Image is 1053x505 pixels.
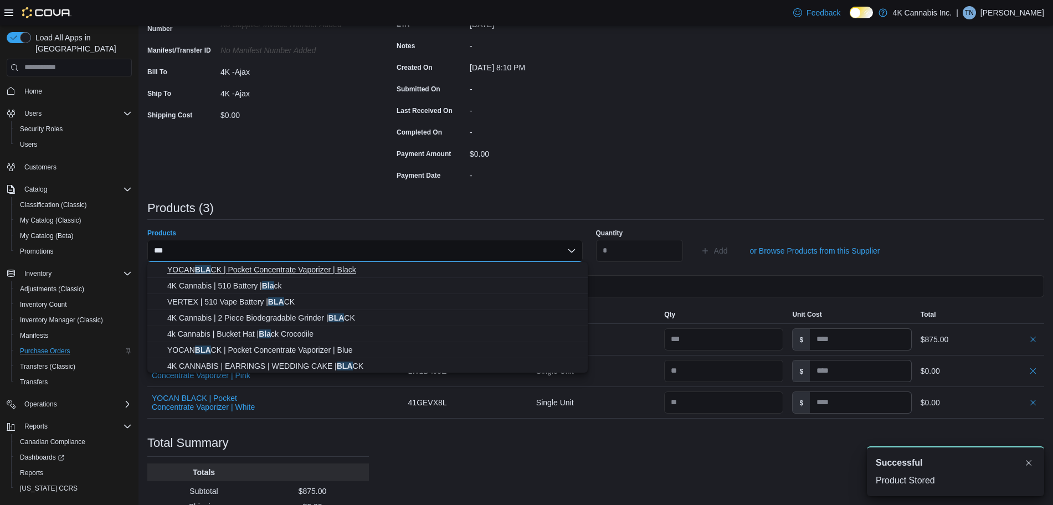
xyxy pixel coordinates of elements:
[20,362,75,371] span: Transfers (Classic)
[1022,456,1035,470] button: Dismiss toast
[147,310,588,326] button: 4K Cannabis | 2 Piece Biodegradable Grinder | BLACK
[956,6,958,19] p: |
[20,160,132,174] span: Customers
[147,342,588,358] button: YOCAN BLACK | Pocket Concentrate Vaporizer | Blue
[20,420,52,433] button: Reports
[16,282,132,296] span: Adjustments (Classic)
[792,310,821,319] span: Unit Cost
[2,106,136,121] button: Users
[220,106,369,120] div: $0.00
[20,316,103,324] span: Inventory Manager (Classic)
[16,482,132,495] span: Washington CCRS
[16,360,132,373] span: Transfers (Classic)
[20,347,70,355] span: Purchase Orders
[11,465,136,481] button: Reports
[20,216,81,225] span: My Catalog (Classic)
[20,398,132,411] span: Operations
[24,163,56,172] span: Customers
[470,123,618,137] div: -
[397,42,415,50] label: Notes
[876,456,922,470] span: Successful
[260,486,364,497] p: $875.00
[16,138,132,151] span: Users
[16,360,80,373] a: Transfers (Classic)
[16,375,52,389] a: Transfers
[11,228,136,244] button: My Catalog (Beta)
[470,167,618,180] div: -
[397,85,440,94] label: Submitted On
[24,400,57,409] span: Operations
[152,486,256,497] p: Subtotal
[16,329,132,342] span: Manifests
[397,63,433,72] label: Created On
[20,247,54,256] span: Promotions
[11,328,136,343] button: Manifests
[963,6,976,19] div: Tomas Nunez
[16,344,75,358] a: Purchase Orders
[20,267,56,280] button: Inventory
[20,468,43,477] span: Reports
[20,231,74,240] span: My Catalog (Beta)
[16,298,132,311] span: Inventory Count
[22,7,71,18] img: Cova
[147,262,588,278] button: YOCAN BLACK | Pocket Concentrate Vaporizer | Black
[24,87,42,96] span: Home
[788,306,916,323] button: Unit Cost
[16,344,132,358] span: Purchase Orders
[470,80,618,94] div: -
[746,240,885,262] button: or Browse Products from this Supplier
[16,482,82,495] a: [US_STATE] CCRS
[11,450,136,465] a: Dashboards
[16,435,132,449] span: Canadian Compliance
[16,229,132,243] span: My Catalog (Beta)
[16,198,132,212] span: Classification (Classic)
[16,451,69,464] a: Dashboards
[567,246,576,255] button: Close list of options
[16,466,132,480] span: Reports
[11,197,136,213] button: Classification (Classic)
[397,106,453,115] label: Last Received On
[11,343,136,359] button: Purchase Orders
[11,244,136,259] button: Promotions
[152,394,271,411] button: YOCAN BLACK | Pocket Concentrate Vaporizer | White
[11,481,136,496] button: [US_STATE] CCRS
[20,200,87,209] span: Classification (Classic)
[16,435,90,449] a: Canadian Compliance
[470,59,618,72] div: [DATE] 8:10 PM
[147,229,176,238] label: Products
[20,183,132,196] span: Catalog
[921,364,1040,378] div: $0.00
[20,125,63,133] span: Security Roles
[793,329,810,350] label: $
[16,214,132,227] span: My Catalog (Classic)
[408,396,447,409] span: 41GEVX8L
[2,182,136,197] button: Catalog
[921,310,936,319] span: Total
[20,285,84,293] span: Adjustments (Classic)
[750,245,880,256] span: or Browse Products from this Supplier
[16,329,53,342] a: Manifests
[397,171,440,180] label: Payment Date
[2,419,136,434] button: Reports
[20,331,48,340] span: Manifests
[807,7,840,18] span: Feedback
[16,282,89,296] a: Adjustments (Classic)
[2,266,136,281] button: Inventory
[980,6,1044,19] p: [PERSON_NAME]
[916,306,1044,323] button: Total
[220,63,369,76] div: 4K -Ajax
[20,453,64,462] span: Dashboards
[16,466,48,480] a: Reports
[31,32,132,54] span: Load All Apps in [GEOGRAPHIC_DATA]
[20,107,132,120] span: Users
[11,213,136,228] button: My Catalog (Classic)
[20,398,61,411] button: Operations
[596,229,623,238] label: Quantity
[16,122,67,136] a: Security Roles
[220,42,369,55] div: No Manifest Number added
[24,109,42,118] span: Users
[532,360,660,382] div: Single Unit
[2,159,136,175] button: Customers
[893,6,952,19] p: 4K Cannabis Inc.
